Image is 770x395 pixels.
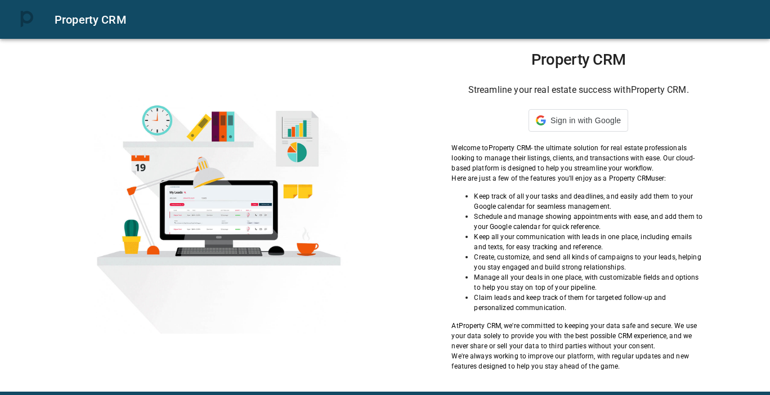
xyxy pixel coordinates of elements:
[451,351,705,371] p: We're always working to improve our platform, with regular updates and new features designed to h...
[550,116,621,125] span: Sign in with Google
[451,173,705,183] p: Here are just a few of the features you'll enjoy as a Property CRM user:
[474,232,705,252] p: Keep all your communication with leads in one place, including emails and texts, for easy trackin...
[474,191,705,212] p: Keep track of all your tasks and deadlines, and easily add them to your Google calendar for seaml...
[474,272,705,293] p: Manage all your deals in one place, with customizable fields and options to help you stay on top ...
[474,293,705,313] p: Claim leads and keep track of them for targeted follow-up and personalized communication.
[451,321,705,351] p: At Property CRM , we're committed to keeping your data safe and secure. We use your data solely t...
[451,82,705,98] h6: Streamline your real estate success with Property CRM .
[451,51,705,69] h1: Property CRM
[474,212,705,232] p: Schedule and manage showing appointments with ease, and add them to your Google calendar for quic...
[451,143,705,173] p: Welcome to Property CRM - the ultimate solution for real estate professionals looking to manage t...
[474,252,705,272] p: Create, customize, and send all kinds of campaigns to your leads, helping you stay engaged and bu...
[55,11,756,29] div: Property CRM
[529,109,628,132] div: Sign in with Google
